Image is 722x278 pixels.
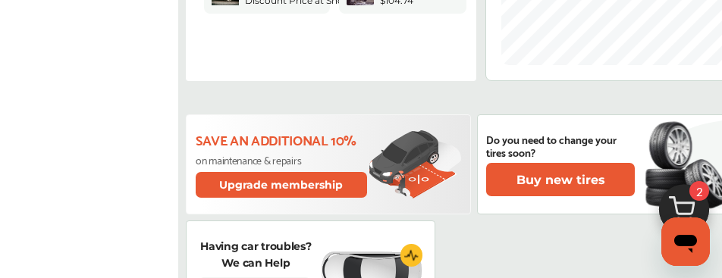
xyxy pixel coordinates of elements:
img: update-membership.81812027.svg [369,130,461,200]
p: Save an additional 10% [196,131,369,148]
p: Do you need to change your tires soon? [486,133,635,158]
a: Buy new tires [486,163,638,196]
button: Buy new tires [486,163,635,196]
p: on maintenance & repairs [196,154,369,166]
img: cart_icon.3d0951e8.svg [648,177,720,250]
p: Having car troubles? We can Help [199,238,313,271]
iframe: Button to launch messaging window [661,217,710,266]
img: cardiogram-logo.18e20815.svg [400,244,423,267]
button: Upgrade membership [196,172,367,198]
span: 2 [689,181,709,201]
